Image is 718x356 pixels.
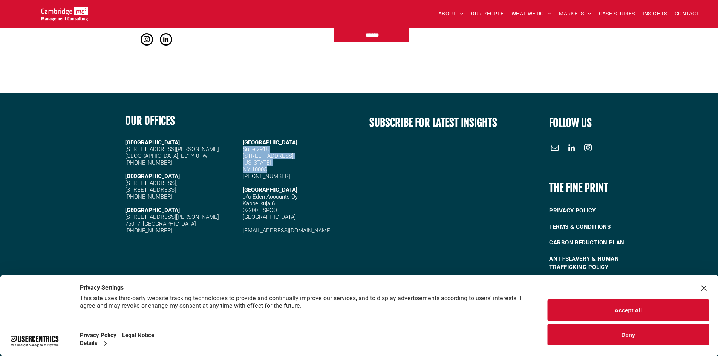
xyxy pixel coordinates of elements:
[125,159,173,166] span: [PHONE_NUMBER]
[467,8,507,20] a: OUR PEOPLE
[595,8,639,20] a: CASE STUDIES
[125,214,219,220] span: [STREET_ADDRESS][PERSON_NAME]
[582,142,594,155] a: instagram
[125,220,196,227] span: 75017, [GEOGRAPHIC_DATA]
[160,33,172,47] a: linkedin
[243,166,267,173] span: NY 10005
[549,235,652,251] a: CARBON REDUCTION PLAN
[549,219,652,235] a: TERMS & CONDITIONS
[243,186,297,193] span: [GEOGRAPHIC_DATA]
[125,173,180,180] strong: [GEOGRAPHIC_DATA]
[41,7,88,21] img: Go to Homepage
[125,186,176,193] span: [STREET_ADDRESS]
[435,8,467,20] a: ABOUT
[549,116,592,130] font: FOLLOW US
[125,114,175,127] b: OUR OFFICES
[125,193,173,200] span: [PHONE_NUMBER]
[243,193,298,220] span: c/o Eden Accounts Oy Kappelikuja 6 02200 ESPOO [GEOGRAPHIC_DATA]
[555,8,595,20] a: MARKETS
[141,33,153,47] a: instagram
[243,153,294,159] span: [STREET_ADDRESS]
[125,139,180,146] strong: [GEOGRAPHIC_DATA]
[243,146,269,153] span: Suite 2918
[125,207,180,214] strong: [GEOGRAPHIC_DATA]
[566,142,577,155] a: linkedin
[41,8,88,16] a: Your Business Transformed | Cambridge Management Consulting
[243,227,332,234] a: [EMAIL_ADDRESS][DOMAIN_NAME]
[549,203,652,219] a: PRIVACY POLICY
[243,173,290,180] span: [PHONE_NUMBER]
[549,251,652,275] a: ANTI-SLAVERY & HUMAN TRAFFICKING POLICY
[125,146,219,159] span: [STREET_ADDRESS][PERSON_NAME] [GEOGRAPHIC_DATA], EC1Y 0TW
[671,8,703,20] a: CONTACT
[243,139,297,146] span: [GEOGRAPHIC_DATA]
[639,8,671,20] a: INSIGHTS
[508,8,556,20] a: WHAT WE DO
[549,142,560,155] a: email
[125,180,177,186] span: [STREET_ADDRESS],
[125,227,173,234] span: [PHONE_NUMBER]
[243,159,271,166] span: [US_STATE]
[549,181,608,194] b: THE FINE PRINT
